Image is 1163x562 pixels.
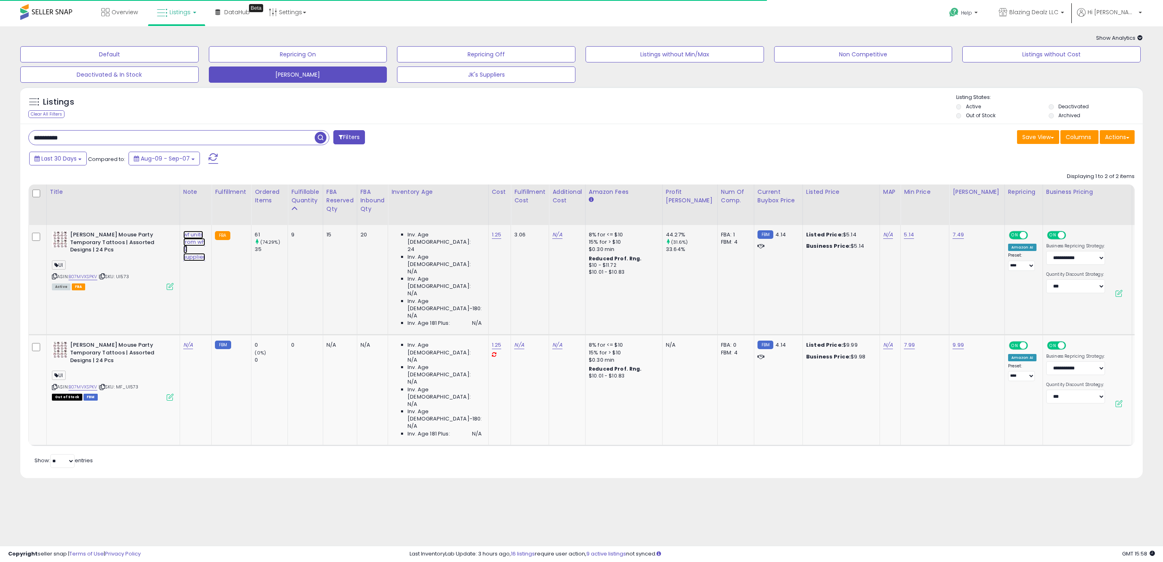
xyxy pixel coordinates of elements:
div: MAP [883,188,897,196]
button: Repricing Off [397,46,575,62]
small: (31.6%) [671,239,688,245]
b: Reduced Prof. Rng. [589,365,642,372]
div: Fulfillable Quantity [291,188,319,205]
div: 15 [326,231,351,238]
div: Ordered Items [255,188,284,205]
span: ON [1048,232,1058,239]
span: ON [1010,232,1020,239]
div: 8% for <= $10 [589,231,656,238]
label: Active [966,103,981,110]
span: N/A [472,430,482,438]
a: N/A [183,341,193,349]
div: Profit [PERSON_NAME] [666,188,714,205]
span: | SKU: MF_UI573 [99,384,139,390]
button: Columns [1060,130,1099,144]
div: Additional Cost [552,188,582,205]
label: Quantity Discount Strategy: [1046,382,1105,388]
button: Repricing On [209,46,387,62]
span: Inv. Age [DEMOGRAPHIC_DATA]: [408,253,482,268]
div: Amazon AI [1008,354,1036,361]
div: FBA Reserved Qty [326,188,354,213]
span: N/A [408,268,417,275]
a: B07MVXSPKV [69,273,97,280]
span: ON [1048,342,1058,349]
div: Tooltip anchor [249,4,263,12]
div: Amazon AI [1008,244,1036,251]
p: Listing States: [956,94,1143,101]
b: Business Price: [806,353,851,360]
label: Out of Stock [966,112,996,119]
span: Inv. Age [DEMOGRAPHIC_DATA]: [408,364,482,378]
div: N/A [666,341,711,349]
span: Last 30 Days [41,154,77,163]
label: Business Repricing Strategy: [1046,243,1105,249]
span: N/A [408,290,417,297]
span: Columns [1066,133,1091,141]
div: Preset: [1008,363,1036,381]
span: OFF [1065,342,1078,349]
span: Help [961,9,972,16]
div: 33.64% [666,246,717,253]
div: 20 [360,231,382,238]
span: 24 [408,246,414,253]
label: Archived [1058,112,1080,119]
div: $10.01 - $10.83 [589,373,656,380]
div: FBA: 1 [721,231,748,238]
span: N/A [408,356,417,364]
a: wf units from wh & supplier [183,231,205,261]
div: $0.30 min [589,246,656,253]
button: Actions [1100,130,1135,144]
a: 1.25 [492,231,502,239]
span: ON [1010,342,1020,349]
div: Fulfillment Cost [514,188,545,205]
b: [PERSON_NAME] Mouse Party Temporary Tattoos | Assorted Designs | 24 Pcs [70,341,169,366]
small: Amazon Fees. [589,196,594,204]
div: FBA: 0 [721,341,748,349]
img: 51rOdD3QMHL._SL40_.jpg [52,231,68,247]
div: ASIN: [52,231,174,289]
small: (0%) [255,350,266,356]
a: Hi [PERSON_NAME] [1077,8,1142,26]
div: Displaying 1 to 2 of 2 items [1067,173,1135,180]
button: Non Competitive [774,46,953,62]
a: Help [943,1,986,26]
div: $9.98 [806,353,873,360]
div: 15% for > $10 [589,349,656,356]
span: Inv. Age [DEMOGRAPHIC_DATA]: [408,341,482,356]
div: Clear All Filters [28,110,64,118]
div: Repricing [1008,188,1039,196]
div: 15% for > $10 [589,238,656,246]
span: Listings [170,8,191,16]
span: Show Analytics [1096,34,1143,42]
label: Quantity Discount Strategy: [1046,272,1105,277]
span: Show: entries [34,457,93,464]
span: N/A [408,312,417,320]
a: 5.14 [904,231,914,239]
button: Aug-09 - Sep-07 [129,152,200,165]
span: OFF [1026,342,1039,349]
div: 9 [291,231,316,238]
div: $0.30 min [589,356,656,364]
span: Blazing Dealz LLC [1009,8,1058,16]
div: Num of Comp. [721,188,751,205]
b: [PERSON_NAME] Mouse Party Temporary Tattoos | Assorted Designs | 24 Pcs [70,231,169,256]
span: Inv. Age [DEMOGRAPHIC_DATA]-180: [408,408,482,423]
button: Save View [1017,130,1059,144]
div: 0 [291,341,316,349]
div: $10.01 - $10.83 [589,269,656,276]
span: Inv. Age 181 Plus: [408,430,450,438]
div: Min Price [904,188,946,196]
span: N/A [472,320,482,327]
span: FBA [72,283,86,290]
span: Aug-09 - Sep-07 [141,154,190,163]
div: Note [183,188,208,196]
div: 44.27% [666,231,717,238]
span: N/A [408,378,417,386]
div: Business Pricing [1046,188,1129,196]
button: Deactivated & In Stock [20,66,199,83]
label: Deactivated [1058,103,1089,110]
button: Listings without Cost [962,46,1141,62]
div: FBM: 4 [721,349,748,356]
div: Inventory Age [391,188,485,196]
a: 9.99 [953,341,964,349]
